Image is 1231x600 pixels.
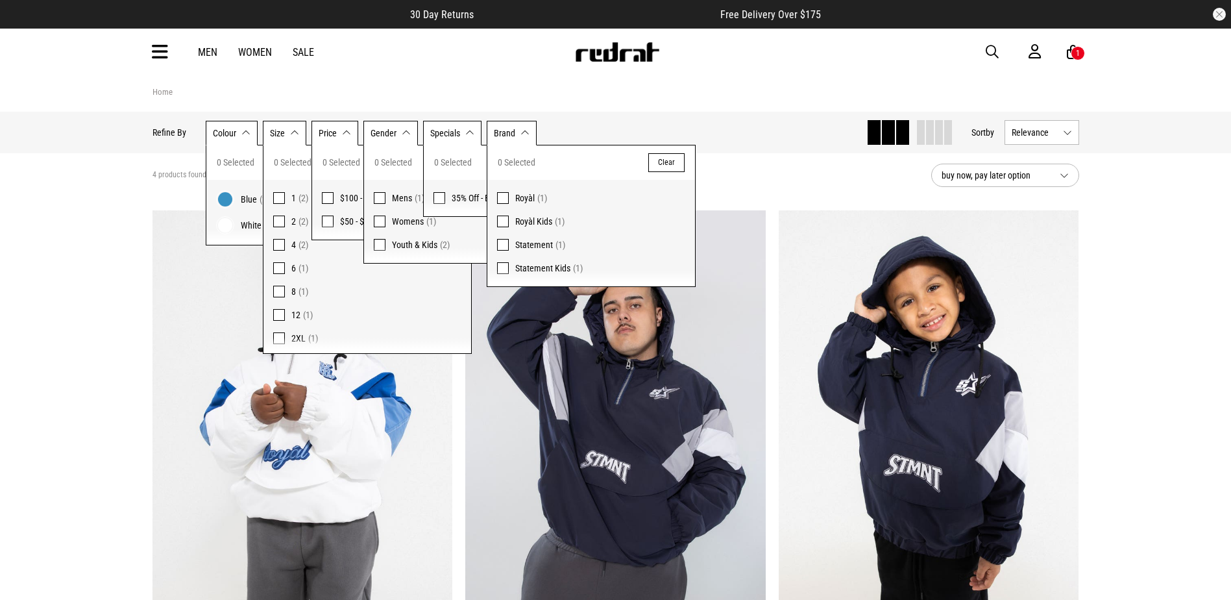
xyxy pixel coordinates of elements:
[1067,45,1079,59] a: 1
[291,193,296,203] span: 1
[311,121,358,145] button: Price
[263,121,306,145] button: Size
[291,216,296,227] span: 2
[931,164,1079,187] button: buy now, pay later option
[537,193,547,203] span: (1)
[152,127,186,138] p: Refine By
[274,155,311,170] span: 0 Selected
[423,121,481,145] button: Specials
[270,128,285,138] span: Size
[291,286,296,297] span: 8
[291,333,306,344] span: 2XL
[392,193,412,203] span: Mens
[410,8,474,21] span: 30 Day Returns
[213,128,236,138] span: Colour
[440,240,450,250] span: (2)
[299,286,308,297] span: (1)
[555,216,565,227] span: (1)
[291,263,296,273] span: 6
[10,5,49,44] button: Open LiveChat chat widget
[555,240,565,250] span: (1)
[434,155,472,170] span: 0 Selected
[363,145,572,264] div: Gender
[515,263,570,273] span: Statement Kids
[430,128,460,138] span: Specials
[720,8,821,21] span: Free Delivery Over $175
[319,128,337,138] span: Price
[206,145,415,246] div: Colour
[426,216,436,227] span: (1)
[299,216,308,227] span: (2)
[500,8,694,21] iframe: Customer reviews powered by Trustpilot
[1012,127,1058,138] span: Relevance
[238,46,272,58] a: Women
[392,240,437,250] span: Youth & Kids
[299,240,308,250] span: (2)
[574,42,660,62] img: Redrat logo
[487,145,696,288] div: Brand
[515,193,535,203] span: Royàl
[374,155,412,170] span: 0 Selected
[487,121,537,145] button: Brand
[303,310,313,320] span: (1)
[494,128,515,138] span: Brand
[308,333,318,344] span: (1)
[515,240,553,250] span: Statement
[371,128,396,138] span: Gender
[291,240,296,250] span: 4
[260,194,269,205] span: (2)
[152,87,173,97] a: Home
[217,155,254,170] span: 0 Selected
[340,193,382,203] span: $100 - $150
[415,193,424,203] span: (1)
[293,46,314,58] a: Sale
[986,127,994,138] span: by
[311,145,520,241] div: Price
[971,125,994,140] button: Sortby
[241,220,262,231] span: White
[263,145,472,354] div: Size
[340,216,378,227] span: $50 - $100
[299,263,308,273] span: (1)
[452,193,548,203] span: 35% Off - Exclusive Jackets
[1005,120,1079,145] button: Relevance
[299,193,308,203] span: (2)
[423,145,632,218] div: Specials
[1076,49,1080,58] div: 1
[573,263,583,273] span: (1)
[291,310,300,320] span: 12
[241,194,257,205] span: Blue
[323,155,360,170] span: 0 Selected
[152,170,206,181] span: 4 products found
[206,121,258,145] button: Colour
[198,46,217,58] a: Men
[392,216,424,227] span: Womens
[515,216,552,227] span: Royàl Kids
[498,155,535,170] span: 0 Selected
[648,153,685,173] button: Clear
[363,121,418,145] button: Gender
[942,168,1049,183] span: buy now, pay later option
